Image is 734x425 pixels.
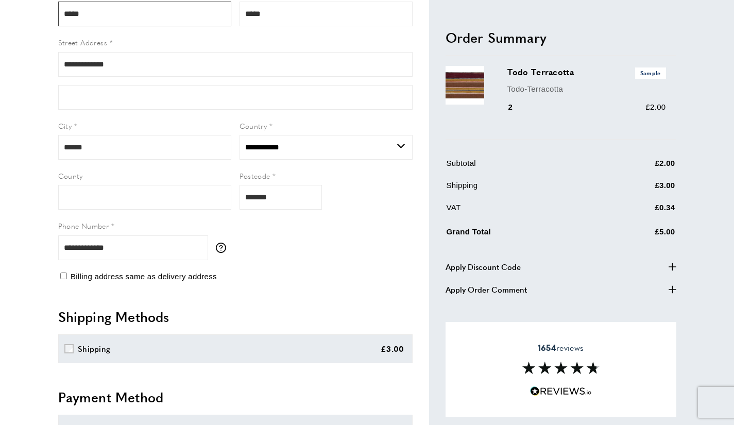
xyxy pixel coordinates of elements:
[507,101,527,113] div: 2
[240,171,270,181] span: Postcode
[530,386,592,396] img: Reviews.io 5 stars
[447,224,603,246] td: Grand Total
[58,220,109,231] span: Phone Number
[240,121,267,131] span: Country
[58,388,413,406] h2: Payment Method
[604,179,675,199] td: £3.00
[447,157,603,177] td: Subtotal
[216,243,231,253] button: More information
[538,342,556,353] strong: 1654
[538,343,584,353] span: reviews
[58,37,108,47] span: Street Address
[58,121,72,131] span: City
[645,103,665,111] span: £2.00
[446,66,484,105] img: Todo Terracotta
[381,343,404,355] div: £3.00
[60,273,67,279] input: Billing address same as delivery address
[604,201,675,222] td: £0.34
[78,343,110,355] div: Shipping
[446,28,676,46] h2: Order Summary
[58,308,413,326] h2: Shipping Methods
[71,272,217,281] span: Billing address same as delivery address
[58,171,83,181] span: County
[507,82,666,95] p: Todo-Terracotta
[446,260,521,273] span: Apply Discount Code
[447,179,603,199] td: Shipping
[522,362,600,374] img: Reviews section
[446,283,527,295] span: Apply Order Comment
[635,67,666,78] span: Sample
[507,66,666,78] h3: Todo Terracotta
[447,201,603,222] td: VAT
[604,157,675,177] td: £2.00
[604,224,675,246] td: £5.00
